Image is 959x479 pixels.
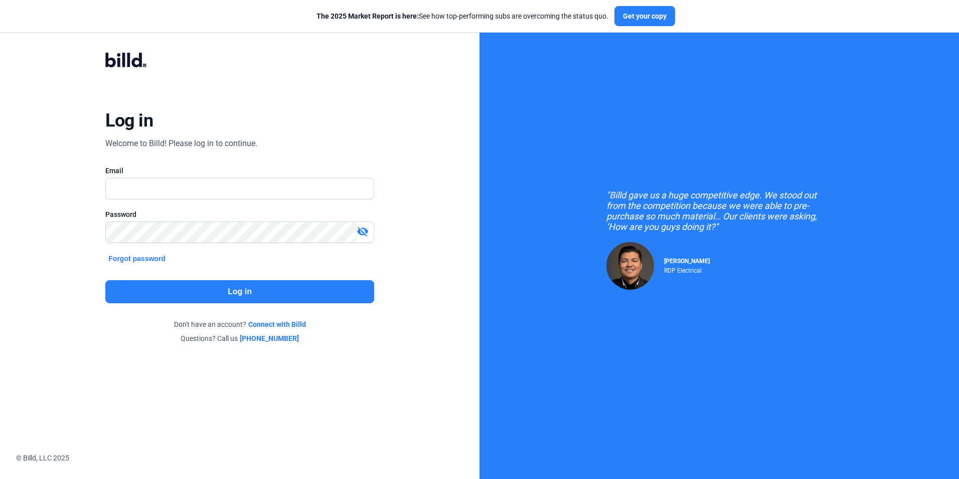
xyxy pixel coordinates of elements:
a: [PHONE_NUMBER] [240,333,299,343]
button: Log in [105,280,374,303]
div: Email [105,166,374,176]
div: Questions? Call us [105,333,374,343]
img: Raul Pacheco [606,242,654,290]
mat-icon: visibility_off [357,225,369,237]
div: Password [105,209,374,219]
button: Get your copy [614,6,675,26]
button: Forgot password [105,253,169,264]
div: Welcome to Billd! Please log in to continue. [105,138,257,150]
div: Log in [105,109,153,132]
div: See how top-performing subs are overcoming the status quo. [316,11,608,21]
span: The 2025 Market Report is here: [316,12,419,20]
div: RDP Electrical [664,265,710,274]
div: Don't have an account? [105,319,374,329]
div: "Billd gave us a huge competitive edge. We stood out from the competition because we were able to... [606,190,832,232]
span: [PERSON_NAME] [664,258,710,265]
a: Connect with Billd [248,319,306,329]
